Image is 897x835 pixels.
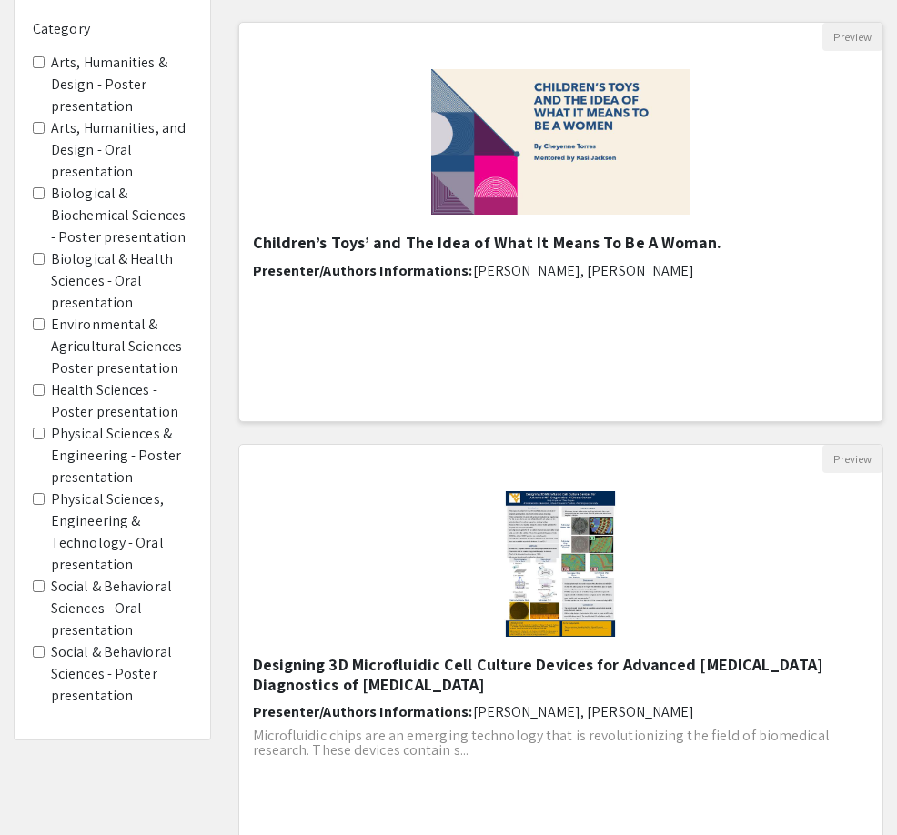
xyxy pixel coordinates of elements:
h6: Presenter/Authors Informations: [253,262,870,279]
img: <p class="ql-align-center">Designing 3D Microfluidic Cell Culture Devices for Advanced MRI Diagno... [486,473,635,655]
h6: Presenter/Authors Informations: [253,703,870,720]
h6: Category [33,20,192,37]
span: [PERSON_NAME], [PERSON_NAME] [473,702,695,721]
label: Biological & Health Sciences - Oral presentation [51,248,192,314]
label: Physical Sciences, Engineering & Technology - Oral presentation [51,488,192,576]
img: <p><strong style="background-color: transparent; color: rgb(0, 0, 0);">Children’s Toys’ and The I... [413,51,708,233]
label: Biological & Biochemical Sciences - Poster presentation [51,183,192,248]
label: Environmental & Agricultural Sciences Poster presentation [51,314,192,379]
label: Health Sciences - Poster presentation [51,379,192,423]
label: Social & Behavioral Sciences - Oral presentation [51,576,192,641]
h5: Children’s Toys’ and The Idea of What It Means To Be A Woman. [253,233,870,253]
button: Preview [822,23,882,51]
label: Arts, Humanities, and Design - Oral presentation [51,117,192,183]
label: Social & Behavioral Sciences - Poster presentation [51,641,192,707]
h5: Designing 3D Microfluidic Cell Culture Devices for Advanced [MEDICAL_DATA] Diagnostics of [MEDICA... [253,655,870,694]
span: [PERSON_NAME], [PERSON_NAME] [473,261,695,280]
iframe: Chat [14,753,77,821]
label: Arts, Humanities & Design - Poster presentation [51,52,192,117]
p: Microfluidic chips are an emerging technology that is revolutionizing the field of biomedical res... [253,729,870,758]
button: Preview [822,445,882,473]
label: Physical Sciences & Engineering - Poster presentation [51,423,192,488]
div: Open Presentation <p><strong style="background-color: transparent; color: rgb(0, 0, 0);">Children... [238,22,884,422]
